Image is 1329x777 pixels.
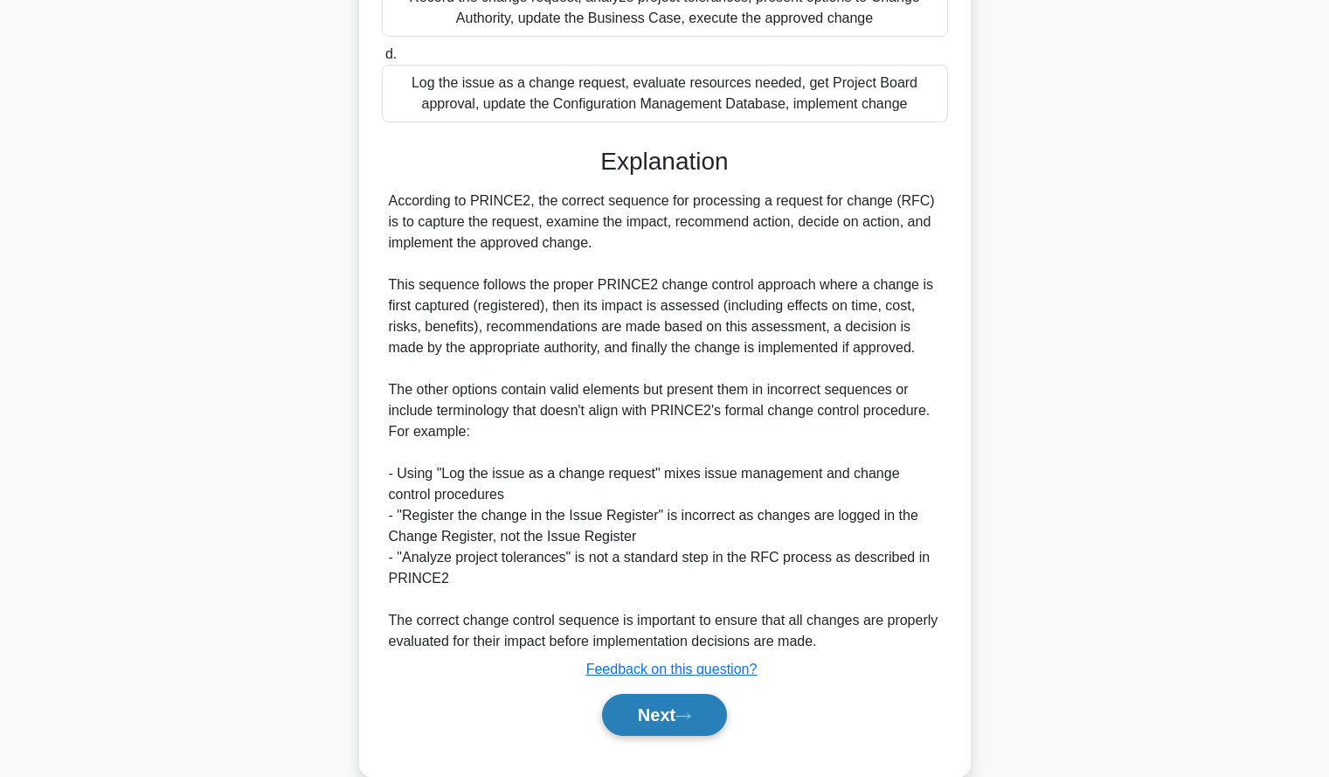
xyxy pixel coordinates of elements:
[385,46,397,61] span: d.
[586,662,758,676] a: Feedback on this question?
[382,65,948,122] div: Log the issue as a change request, evaluate resources needed, get Project Board approval, update ...
[389,191,941,652] div: According to PRINCE2, the correct sequence for processing a request for change (RFC) is to captur...
[602,694,727,736] button: Next
[392,147,938,177] h3: Explanation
